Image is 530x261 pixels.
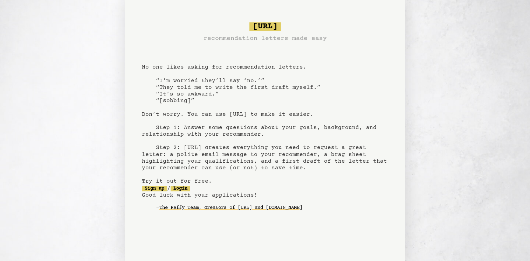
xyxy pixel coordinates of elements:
[249,22,281,31] span: [URL]
[204,34,327,43] h3: recommendation letters made easy
[142,20,388,225] pre: No one likes asking for recommendation letters. “I’m worried they’ll say ‘no.’” “They told me to ...
[142,186,167,191] a: Sign up
[156,204,388,211] div: -
[159,202,302,213] a: The Reffy Team, creators of [URL] and [DOMAIN_NAME]
[171,186,190,191] a: Login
